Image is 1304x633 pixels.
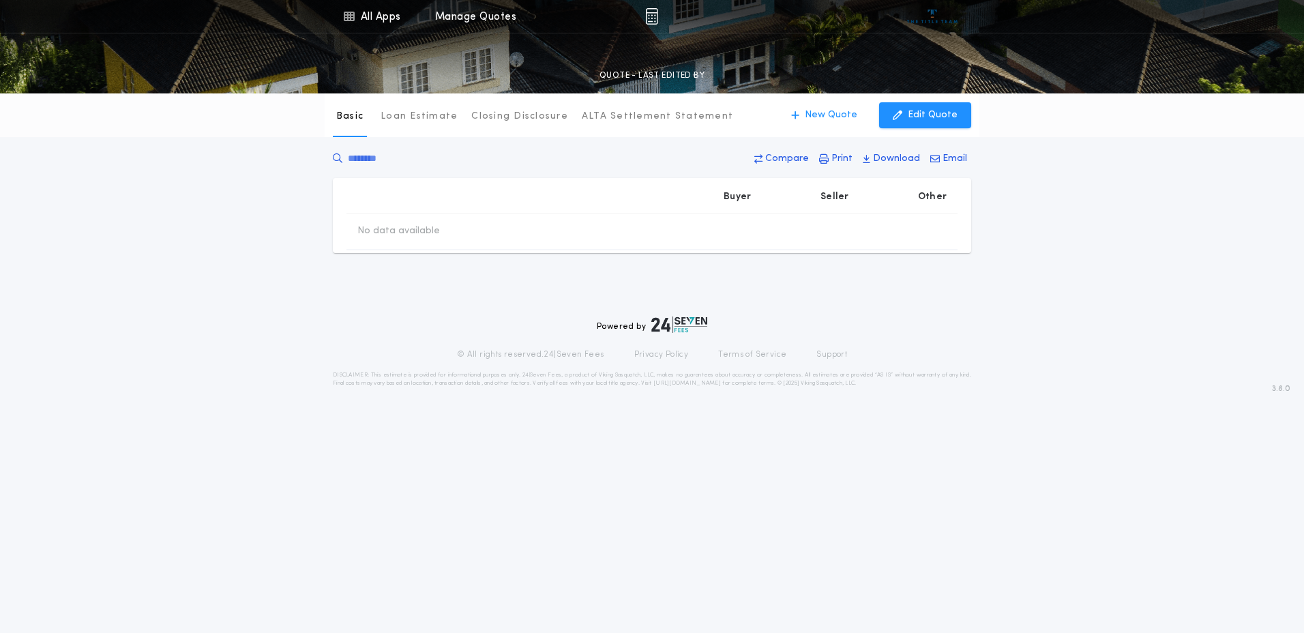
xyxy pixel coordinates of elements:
[597,316,707,333] div: Powered by
[336,110,364,123] p: Basic
[718,349,786,360] a: Terms of Service
[879,102,971,128] button: Edit Quote
[765,152,809,166] p: Compare
[816,349,847,360] a: Support
[651,316,707,333] img: logo
[805,108,857,122] p: New Quote
[582,110,733,123] p: ALTA Settlement Statement
[926,147,971,171] button: Email
[1272,383,1290,395] span: 3.8.0
[750,147,813,171] button: Compare
[346,214,451,249] td: No data available
[907,10,958,23] img: vs-icon
[820,190,849,204] p: Seller
[457,349,604,360] p: © All rights reserved. 24|Seven Fees
[645,8,658,25] img: img
[943,152,967,166] p: Email
[831,152,853,166] p: Print
[859,147,924,171] button: Download
[908,108,958,122] p: Edit Quote
[333,371,971,387] p: DISCLAIMER: This estimate is provided for informational purposes only. 24|Seven Fees, a product o...
[471,110,568,123] p: Closing Disclosure
[918,190,947,204] p: Other
[777,102,871,128] button: New Quote
[724,190,751,204] p: Buyer
[815,147,857,171] button: Print
[381,110,458,123] p: Loan Estimate
[873,152,920,166] p: Download
[634,349,689,360] a: Privacy Policy
[653,381,721,386] a: [URL][DOMAIN_NAME]
[599,69,705,83] p: QUOTE - LAST EDITED BY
